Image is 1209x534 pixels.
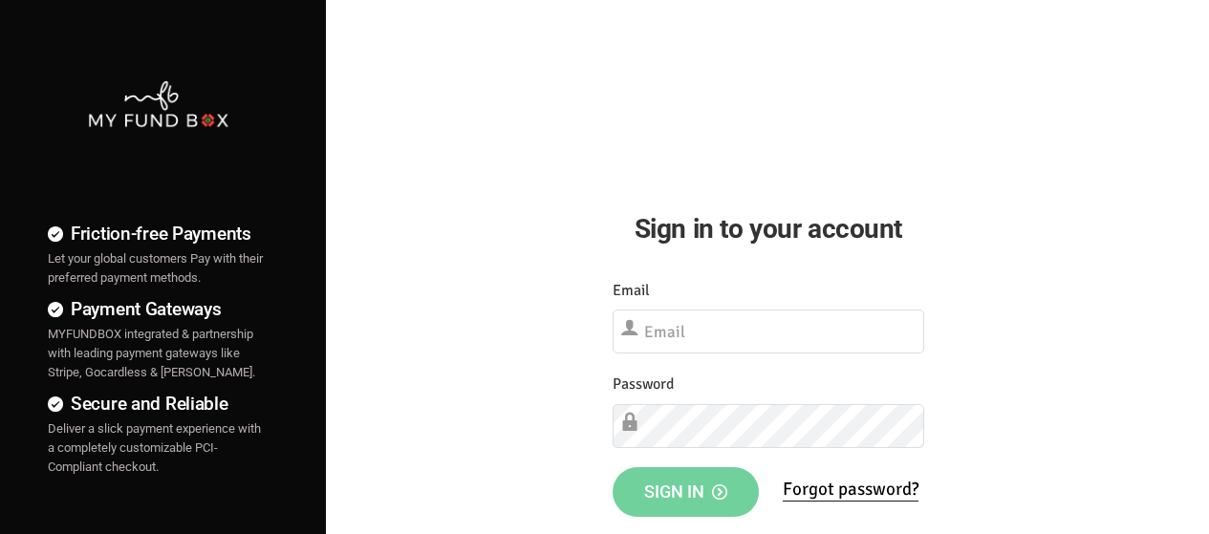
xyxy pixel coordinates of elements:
input: Email [613,310,924,353]
label: Password [613,373,674,396]
a: Forgot password? [783,478,918,502]
h4: Payment Gateways [48,295,269,323]
h2: Sign in to your account [613,208,924,249]
span: MYFUNDBOX integrated & partnership with leading payment gateways like Stripe, Gocardless & [PERSO... [48,327,255,379]
span: Deliver a slick payment experience with a completely customizable PCI-Compliant checkout. [48,421,261,474]
button: Sign in [613,467,759,517]
span: Let your global customers Pay with their preferred payment methods. [48,251,263,285]
span: Sign in [644,481,727,502]
h4: Secure and Reliable [48,390,269,417]
img: mfbwhite.png [87,79,229,129]
h4: Friction-free Payments [48,220,269,247]
label: Email [613,279,650,303]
